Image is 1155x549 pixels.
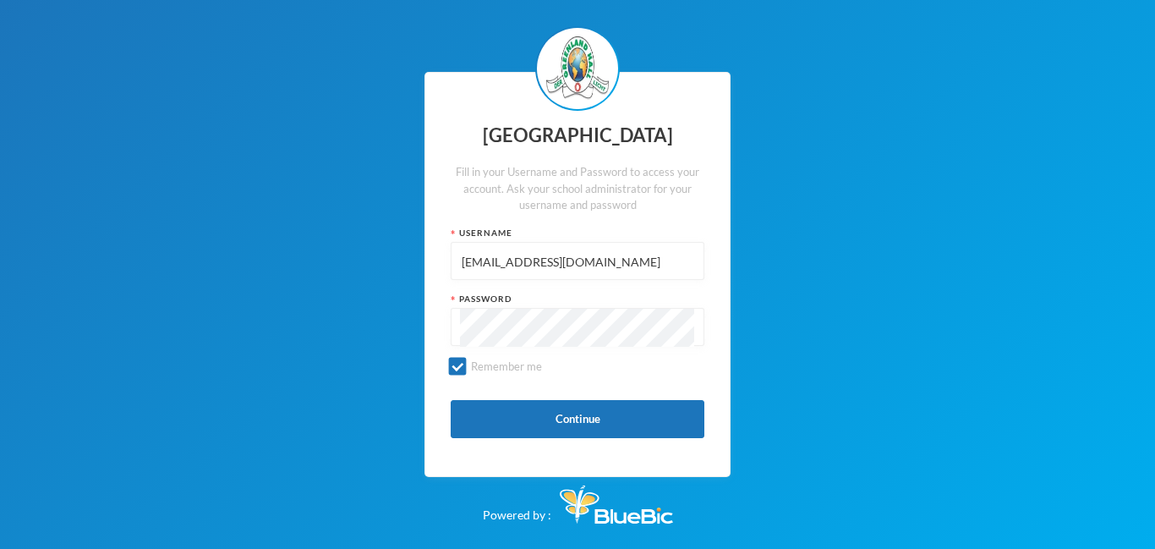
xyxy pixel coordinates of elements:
[464,360,549,373] span: Remember me
[560,486,673,524] img: Bluebic
[451,164,704,214] div: Fill in your Username and Password to access your account. Ask your school administrator for your...
[451,227,704,239] div: Username
[483,477,673,524] div: Powered by :
[451,119,704,152] div: [GEOGRAPHIC_DATA]
[451,400,704,438] button: Continue
[451,293,704,305] div: Password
